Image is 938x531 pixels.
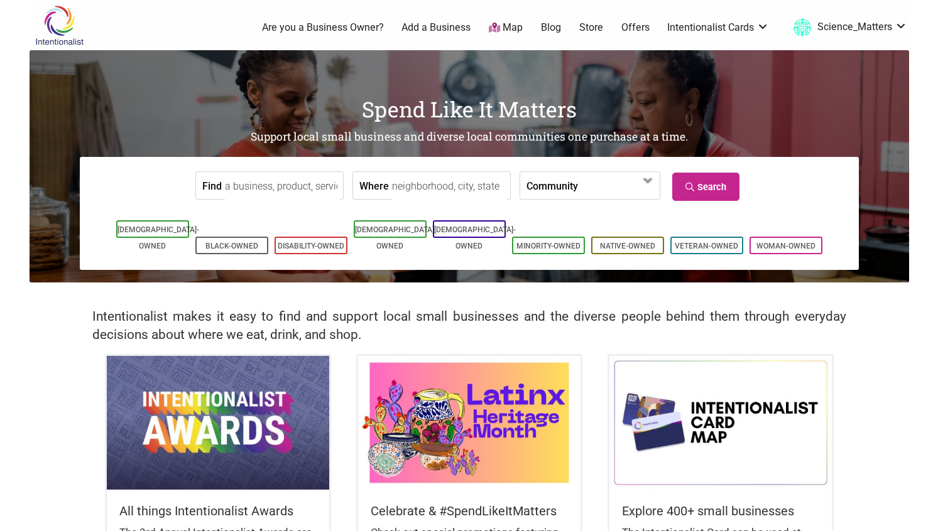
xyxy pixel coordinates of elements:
label: Where [359,172,389,199]
a: Native-Owned [600,242,655,250]
h2: Intentionalist makes it easy to find and support local small businesses and the diverse people be... [92,308,846,344]
a: [DEMOGRAPHIC_DATA]-Owned [355,225,437,250]
a: Disability-Owned [278,242,344,250]
input: a business, product, service [225,172,340,200]
label: Find [202,172,222,199]
h5: All things Intentionalist Awards [119,502,317,520]
a: [DEMOGRAPHIC_DATA]-Owned [434,225,516,250]
a: Offers [621,21,650,35]
img: Intentionalist Card Map [609,356,832,489]
a: Woman-Owned [756,242,815,250]
img: Intentionalist Awards [107,356,329,489]
a: Add a Business [401,21,471,35]
h2: Support local small business and diverse local communities one purchase at a time. [30,129,909,145]
h1: Spend Like It Matters [30,94,909,124]
a: Science_Matters [787,16,907,39]
a: Black-Owned [205,242,258,250]
a: Are you a Business Owner? [262,21,384,35]
a: Minority-Owned [516,242,581,250]
a: Map [489,21,523,35]
h5: Celebrate & #SpendLikeItMatters [371,502,568,520]
h5: Explore 400+ small businesses [622,502,819,520]
input: neighborhood, city, state [392,172,507,200]
a: [DEMOGRAPHIC_DATA]-Owned [117,225,199,250]
a: Intentionalist Cards [667,21,769,35]
label: Community [526,172,578,199]
img: Intentionalist [30,5,89,46]
a: Search [672,173,739,201]
a: Veteran-Owned [675,242,738,250]
a: Blog [541,21,561,35]
a: Store [579,21,603,35]
img: Latinx / Hispanic Heritage Month [358,356,581,489]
